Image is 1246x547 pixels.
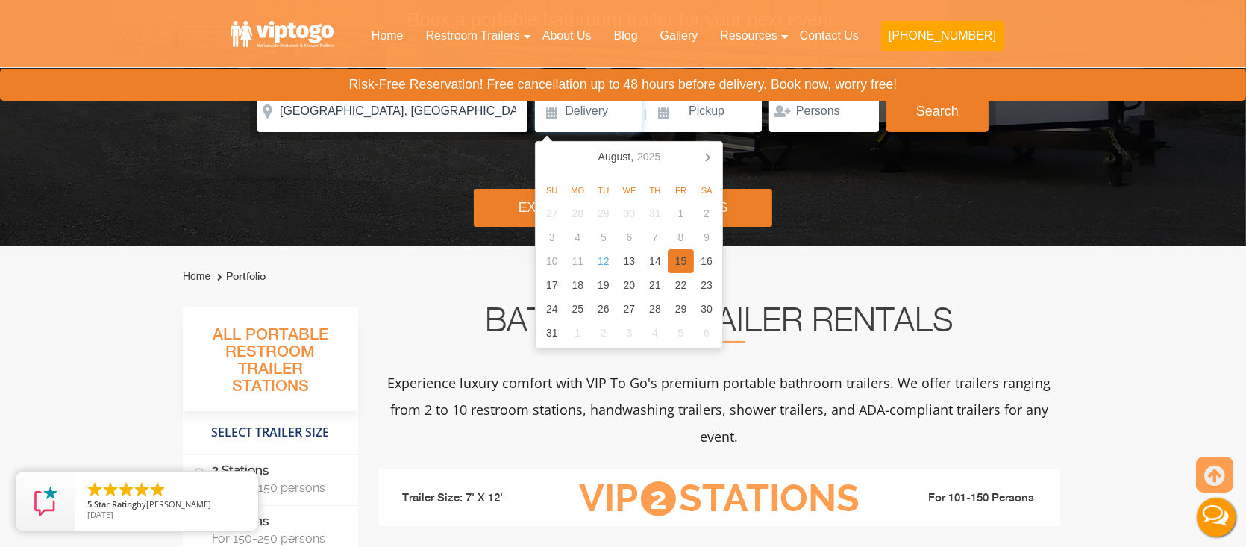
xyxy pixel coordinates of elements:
div: 30 [616,201,642,225]
div: 31 [539,321,565,345]
h3: VIP Stations [556,478,883,519]
div: 31 [642,201,669,225]
a: Home [360,19,415,52]
div: 3 [616,321,642,345]
div: 26 [591,297,617,321]
span: 2 [641,481,676,516]
a: Restroom Trailers [415,19,531,52]
li:  [101,481,119,498]
span: [DATE] [87,509,113,520]
div: 9 [694,225,720,249]
div: 4 [565,225,591,249]
div: 24 [539,297,565,321]
li: For 101-150 Persons [883,490,1050,507]
p: Experience luxury comfort with VIP To Go's premium portable bathroom trailers. We offer trailers ... [378,369,1060,450]
div: 18 [565,273,591,297]
a: Home [183,270,210,282]
div: 15 [668,249,694,273]
input: Persons [769,90,879,132]
label: 2 Stations [193,455,348,501]
div: 20 [616,273,642,297]
div: 3 [539,225,565,249]
li:  [86,481,104,498]
div: 2 [694,201,720,225]
div: Sa [694,181,720,199]
h2: Bathroom Trailer Rentals [378,307,1060,343]
h4: Select Trailer Size [183,419,358,447]
button: [PHONE_NUMBER] [881,21,1004,51]
div: Mo [565,181,591,199]
li:  [117,481,135,498]
a: Resources [709,19,788,52]
div: 2 [591,321,617,345]
a: Contact Us [789,19,870,52]
span: Star Rating [94,498,137,510]
i: 2025 [637,148,660,166]
div: 1 [668,201,694,225]
span: by [87,500,246,510]
div: 30 [694,297,720,321]
div: 29 [668,297,694,321]
div: 8 [668,225,694,249]
div: Th [642,181,669,199]
a: Gallery [649,19,710,52]
div: 27 [539,201,565,225]
div: Tu [591,181,617,199]
div: 16 [694,249,720,273]
li: Trailer Size: 7' X 12' [389,476,556,521]
div: 5 [591,225,617,249]
a: [PHONE_NUMBER] [870,19,1015,60]
input: Pickup [648,90,762,132]
div: Explore Restroom Trailers [474,189,773,227]
div: Fr [668,181,694,199]
div: 21 [642,273,669,297]
div: 13 [616,249,642,273]
div: 28 [565,201,591,225]
div: 27 [616,297,642,321]
div: 5 [668,321,694,345]
input: Delivery [535,90,642,132]
h3: All Portable Restroom Trailer Stations [183,322,358,411]
li:  [133,481,151,498]
div: 22 [668,273,694,297]
input: Where do you need your restroom? [257,90,527,132]
button: Live Chat [1186,487,1246,547]
span: For 150-250 persons [212,531,340,546]
img: Review Rating [31,487,60,516]
div: 6 [694,321,720,345]
span: [PERSON_NAME] [146,498,211,510]
button: Search [886,90,989,132]
div: 11 [565,249,591,273]
div: 1 [565,321,591,345]
div: 25 [565,297,591,321]
div: 17 [539,273,565,297]
a: About Us [531,19,603,52]
div: 23 [694,273,720,297]
span: | [644,90,647,138]
div: August, [592,145,667,169]
div: 6 [616,225,642,249]
li: Portfolio [213,268,266,286]
span: For 100-150 persons [212,481,340,495]
a: Blog [603,19,649,52]
div: 4 [642,321,669,345]
div: 28 [642,297,669,321]
div: We [616,181,642,199]
div: 29 [591,201,617,225]
div: 12 [591,249,617,273]
div: 14 [642,249,669,273]
div: 10 [539,249,565,273]
span: 5 [87,498,92,510]
div: 19 [591,273,617,297]
li:  [148,481,166,498]
div: 7 [642,225,669,249]
div: Su [539,181,565,199]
